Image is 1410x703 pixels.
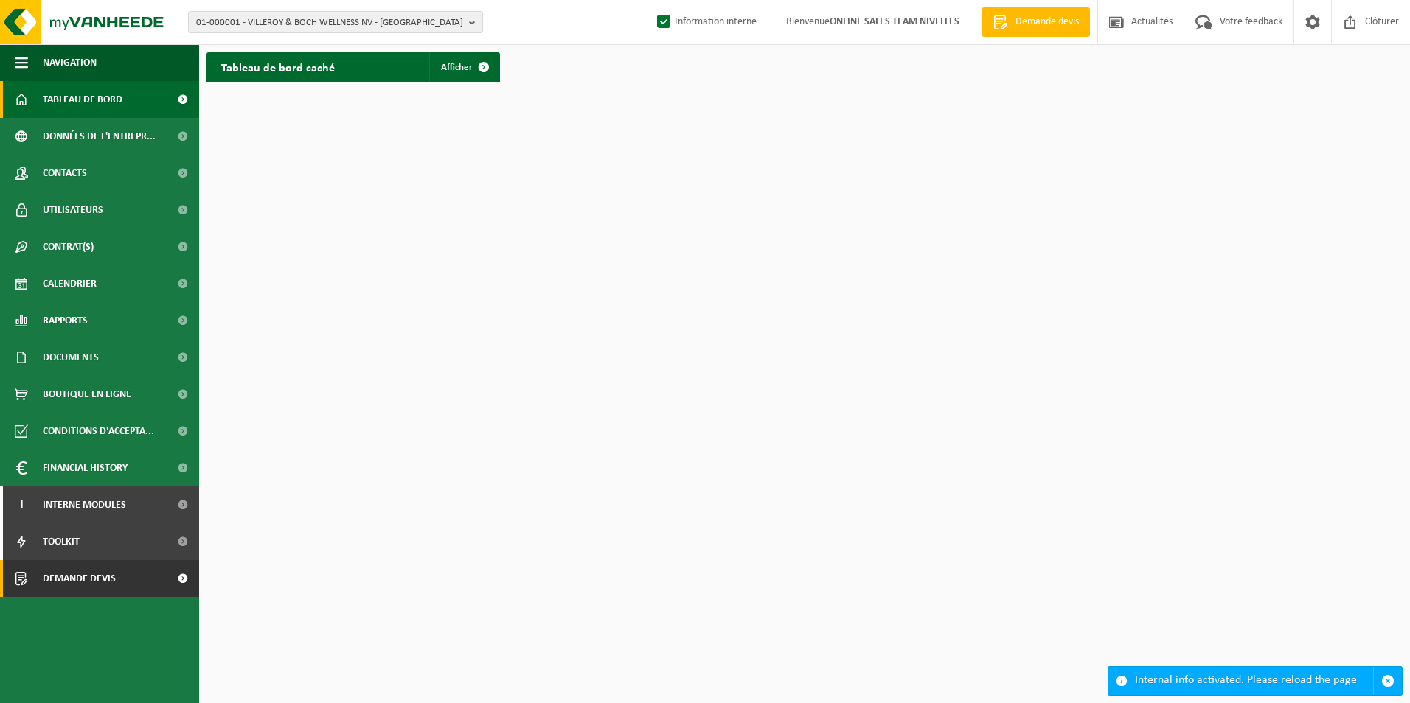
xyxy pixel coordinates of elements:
span: Contacts [43,155,87,192]
a: Afficher [429,52,499,82]
h2: Tableau de bord caché [206,52,350,81]
span: Interne modules [43,486,126,523]
span: Rapports [43,302,88,339]
span: Calendrier [43,265,97,302]
span: Données de l'entrepr... [43,118,156,155]
span: Demande devis [43,560,116,597]
span: Afficher [441,63,473,72]
span: Demande devis [1012,15,1083,29]
span: Tableau de bord [43,81,122,118]
span: Utilisateurs [43,192,103,228]
div: Internal info activated. Please reload the page [1135,667,1373,695]
span: Conditions d'accepta... [43,413,154,450]
span: Toolkit [43,523,80,560]
strong: ONLINE SALES TEAM NIVELLES [830,16,959,27]
a: Demande devis [982,7,1090,37]
span: Contrat(s) [43,228,94,265]
span: Financial History [43,450,128,486]
span: Boutique en ligne [43,376,131,413]
span: I [15,486,28,523]
span: 01-000001 - VILLEROY & BOCH WELLNESS NV - [GEOGRAPHIC_DATA] [196,12,463,34]
span: Documents [43,339,99,376]
label: Information interne [654,11,757,33]
button: 01-000001 - VILLEROY & BOCH WELLNESS NV - [GEOGRAPHIC_DATA] [188,11,483,33]
span: Navigation [43,44,97,81]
